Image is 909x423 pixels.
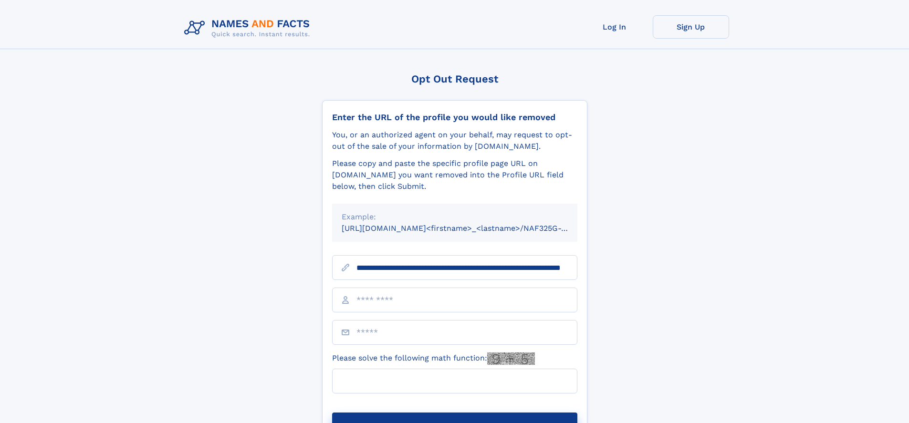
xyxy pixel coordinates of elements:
label: Please solve the following math function: [332,352,535,365]
div: Example: [342,211,568,223]
img: Logo Names and Facts [180,15,318,41]
div: You, or an authorized agent on your behalf, may request to opt-out of the sale of your informatio... [332,129,577,152]
a: Sign Up [653,15,729,39]
div: Please copy and paste the specific profile page URL on [DOMAIN_NAME] you want removed into the Pr... [332,158,577,192]
div: Enter the URL of the profile you would like removed [332,112,577,123]
div: Opt Out Request [322,73,587,85]
a: Log In [576,15,653,39]
small: [URL][DOMAIN_NAME]<firstname>_<lastname>/NAF325G-xxxxxxxx [342,224,596,233]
